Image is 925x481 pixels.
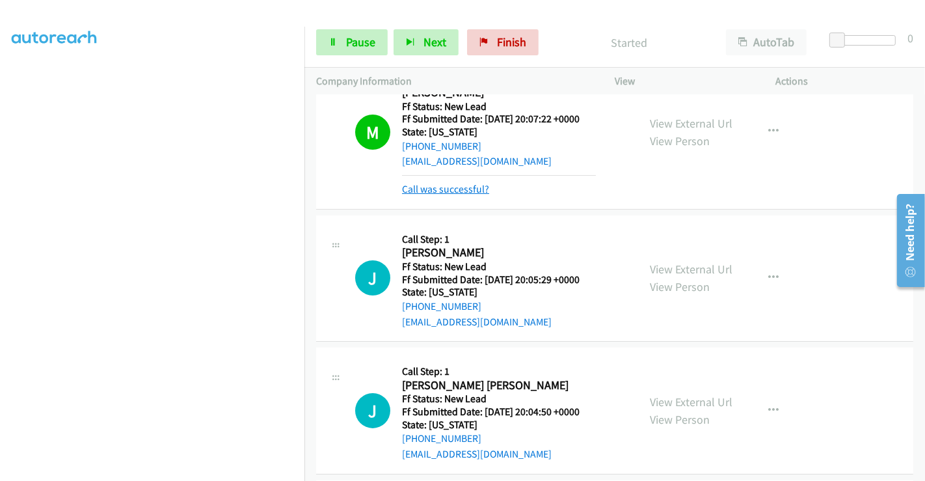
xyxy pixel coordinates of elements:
a: Call was successful? [402,183,489,195]
a: [EMAIL_ADDRESS][DOMAIN_NAME] [402,155,552,167]
button: Next [394,29,459,55]
p: Actions [776,74,914,89]
a: [EMAIL_ADDRESS][DOMAIN_NAME] [402,448,552,460]
span: Next [423,34,446,49]
a: View Person [650,279,710,294]
span: Finish [497,34,526,49]
h5: Ff Status: New Lead [402,260,596,273]
h5: Ff Submitted Date: [DATE] 20:04:50 +0000 [402,405,596,419]
iframe: Resource Center [888,189,925,292]
h5: State: [US_STATE] [402,126,596,139]
p: View [615,74,753,89]
a: Finish [467,29,539,55]
a: View External Url [650,394,732,409]
h5: Call Step: 1 [402,233,596,246]
h5: Ff Submitted Date: [DATE] 20:05:29 +0000 [402,273,596,286]
div: 0 [907,29,913,47]
h5: Ff Status: New Lead [402,100,596,113]
h5: State: [US_STATE] [402,419,596,432]
p: Company Information [316,74,591,89]
a: View Person [650,412,710,427]
h2: [PERSON_NAME] [PERSON_NAME] [402,378,596,393]
h5: Ff Submitted Date: [DATE] 20:07:22 +0000 [402,113,596,126]
a: View Person [650,133,710,148]
a: [PHONE_NUMBER] [402,140,481,152]
a: [PHONE_NUMBER] [402,432,481,445]
button: AutoTab [726,29,807,55]
h2: [PERSON_NAME] [402,245,596,260]
a: [EMAIL_ADDRESS][DOMAIN_NAME] [402,316,552,328]
h1: M [355,115,390,150]
h5: Call Step: 1 [402,365,596,378]
a: Pause [316,29,388,55]
h1: J [355,393,390,428]
a: View External Url [650,262,732,277]
a: [PHONE_NUMBER] [402,300,481,312]
div: Delay between calls (in seconds) [836,35,896,46]
h5: Ff Status: New Lead [402,392,596,405]
span: Pause [346,34,375,49]
p: Started [556,34,703,51]
div: The call is yet to be attempted [355,393,390,428]
h5: State: [US_STATE] [402,286,596,299]
h1: J [355,260,390,295]
a: View External Url [650,116,732,131]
